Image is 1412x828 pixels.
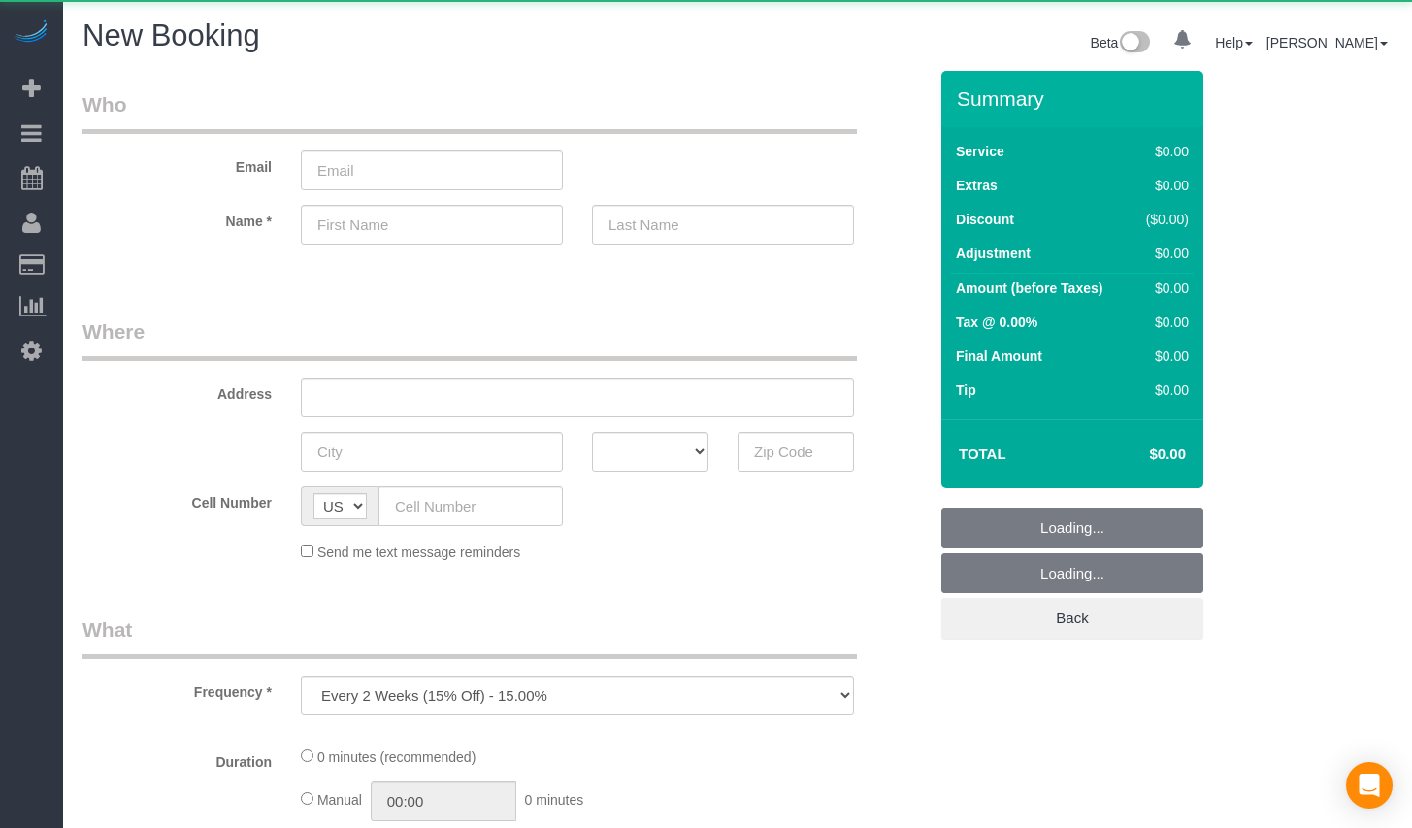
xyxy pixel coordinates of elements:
img: New interface [1118,31,1150,56]
div: $0.00 [1137,176,1189,195]
span: Send me text message reminders [317,545,520,560]
input: Email [301,150,563,190]
span: New Booking [82,18,260,52]
input: Cell Number [378,486,563,526]
a: Back [941,598,1203,639]
div: $0.00 [1137,381,1189,400]
label: Tip [956,381,976,400]
input: First Name [301,205,563,245]
div: $0.00 [1137,347,1189,366]
label: Discount [956,210,1014,229]
input: Last Name [592,205,854,245]
div: $0.00 [1137,244,1189,263]
span: 0 minutes (recommended) [317,749,476,765]
strong: Total [959,446,1006,462]
div: $0.00 [1137,279,1189,298]
div: Open Intercom Messenger [1346,762,1393,809]
label: Email [68,150,286,177]
span: Manual [317,792,362,808]
label: Cell Number [68,486,286,513]
input: City [301,432,563,472]
h4: $0.00 [1092,447,1186,463]
div: $0.00 [1137,313,1189,332]
h3: Summary [957,87,1194,110]
a: Beta [1091,35,1151,50]
label: Name * [68,205,286,231]
a: Help [1215,35,1253,50]
span: 0 minutes [525,792,584,808]
legend: What [82,615,857,659]
label: Service [956,142,1004,161]
a: [PERSON_NAME] [1266,35,1388,50]
img: Automaid Logo [12,19,50,47]
label: Tax @ 0.00% [956,313,1037,332]
label: Duration [68,745,286,772]
input: Zip Code [738,432,854,472]
legend: Who [82,90,857,134]
label: Address [68,378,286,404]
label: Frequency * [68,676,286,702]
legend: Where [82,317,857,361]
label: Extras [956,176,998,195]
label: Adjustment [956,244,1031,263]
label: Amount (before Taxes) [956,279,1102,298]
label: Final Amount [956,347,1042,366]
div: ($0.00) [1137,210,1189,229]
div: $0.00 [1137,142,1189,161]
